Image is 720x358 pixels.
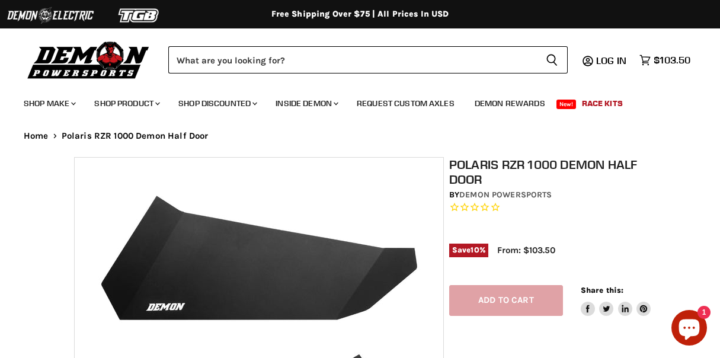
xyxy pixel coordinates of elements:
a: $103.50 [633,52,696,69]
span: Save % [449,244,488,257]
a: Demon Powersports [459,190,552,200]
inbox-online-store-chat: Shopify online store chat [668,310,711,349]
h1: Polaris RZR 1000 Demon Half Door [449,157,651,187]
button: Search [536,46,568,73]
a: Inside Demon [267,91,345,116]
span: Log in [596,55,626,66]
span: From: $103.50 [497,245,555,255]
a: Demon Rewards [466,91,554,116]
ul: Main menu [15,87,687,116]
span: Share this: [581,286,623,295]
img: Demon Electric Logo 2 [6,4,95,27]
img: Demon Powersports [24,39,153,81]
a: Shop Product [85,91,167,116]
input: Search [168,46,536,73]
a: Log in [591,55,633,66]
a: Shop Discounted [169,91,264,116]
span: Polaris RZR 1000 Demon Half Door [62,131,209,141]
a: Home [24,131,49,141]
span: $103.50 [654,55,690,66]
div: by [449,188,651,202]
span: Rated 0.0 out of 5 stars 0 reviews [449,202,651,214]
img: TGB Logo 2 [95,4,184,27]
span: 10 [471,245,479,254]
form: Product [168,46,568,73]
span: New! [556,100,577,109]
a: Shop Make [15,91,83,116]
aside: Share this: [581,285,651,317]
a: Race Kits [573,91,632,116]
a: Request Custom Axles [348,91,463,116]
